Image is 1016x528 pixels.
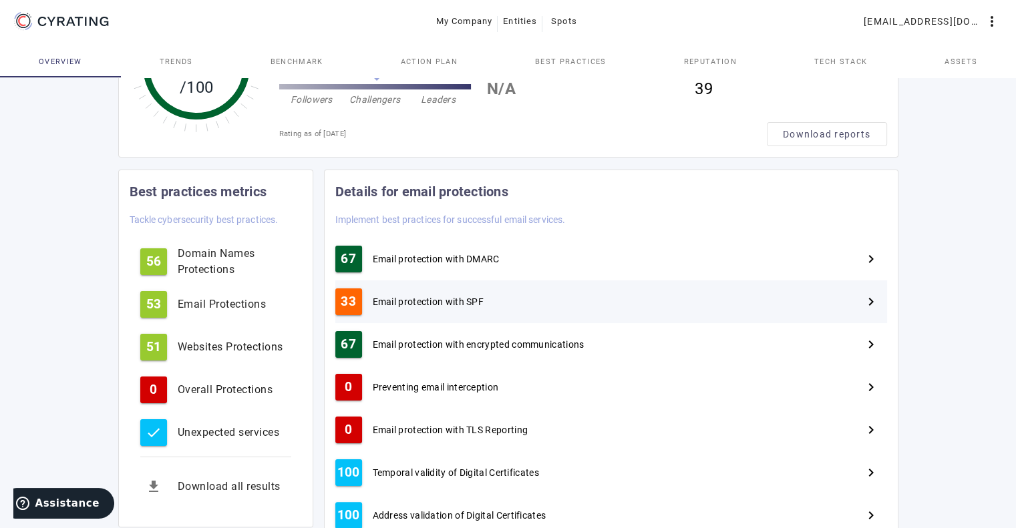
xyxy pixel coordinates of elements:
[345,423,352,437] span: 0
[337,466,360,479] span: 100
[130,468,302,505] button: Download all results
[863,294,879,310] mat-icon: Next
[146,298,161,311] span: 53
[178,479,291,495] div: Download all results
[279,127,767,141] div: Rating as of [DATE]
[373,509,546,522] span: Address validation of Digital Certificates
[335,212,566,227] mat-card-subtitle: Implement best practices for successful email services.
[150,383,157,397] span: 0
[487,82,516,95] span: N/A
[855,286,887,318] button: Next
[684,58,737,65] span: Reputation
[345,380,352,394] span: 0
[343,93,407,106] div: Challengers
[146,255,161,268] span: 56
[335,181,508,202] mat-card-title: Details for email protections
[13,488,114,521] iframe: Ouvre un widget dans lequel vous pouvez trouver plus d’informations
[855,414,887,446] button: Next
[178,339,291,355] div: Websites Protections
[400,58,458,65] span: Action Plan
[373,295,484,308] span: Email protection with SPF
[863,251,879,267] mat-icon: Next
[178,382,291,398] div: Overall Protections
[130,243,302,280] button: 56Domain Names Protections
[38,17,109,26] g: CYRATING
[178,296,291,312] div: Email Protections
[863,507,879,523] mat-icon: Next
[542,9,585,33] button: Spots
[984,13,1000,29] mat-icon: more_vert
[858,9,1005,33] button: [EMAIL_ADDRESS][DOMAIN_NAME]
[535,58,606,65] span: Best practices
[373,423,528,437] span: Email protection with TLS Reporting
[130,286,302,323] button: 53Email Protections
[341,252,356,266] span: 67
[179,78,212,97] tspan: /100
[373,252,500,266] span: Email protection with DMARC
[855,243,887,275] button: Next
[855,457,887,489] button: Next
[271,58,323,65] span: Benchmark
[498,9,542,33] button: Entities
[146,340,161,354] span: 51
[436,11,493,32] span: My Company
[407,93,470,106] div: Leaders
[551,11,577,32] span: Spots
[695,71,886,106] div: 39
[503,11,537,32] span: Entities
[373,338,584,351] span: Email protection with encrypted communications
[130,181,267,202] mat-card-title: Best practices metrics
[864,11,984,32] span: [EMAIL_ADDRESS][DOMAIN_NAME]
[767,122,887,146] button: Download reports
[130,328,302,366] button: 51Websites Protections
[140,473,167,500] mat-icon: get_app
[783,127,870,141] span: Download reports
[814,58,867,65] span: Tech Stack
[178,246,291,278] div: Domain Names Protections
[146,425,162,441] mat-icon: check
[863,465,879,481] mat-icon: Next
[130,212,279,227] mat-card-subtitle: Tackle cybersecurity best practices.
[337,509,360,522] span: 100
[160,58,193,65] span: Trends
[39,58,82,65] span: Overview
[341,295,356,308] span: 33
[863,336,879,352] mat-icon: Next
[178,425,291,441] div: Unexpected services
[373,380,499,394] span: Preventing email interception
[863,422,879,438] mat-icon: Next
[280,93,343,106] div: Followers
[945,58,977,65] span: Assets
[341,338,356,351] span: 67
[431,9,498,33] button: My Company
[130,414,302,451] button: Unexpected services
[373,466,539,479] span: Temporal validity of Digital Certificates
[855,328,887,360] button: Next
[863,379,879,395] mat-icon: Next
[855,371,887,403] button: Next
[130,371,302,409] button: 0Overall Protections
